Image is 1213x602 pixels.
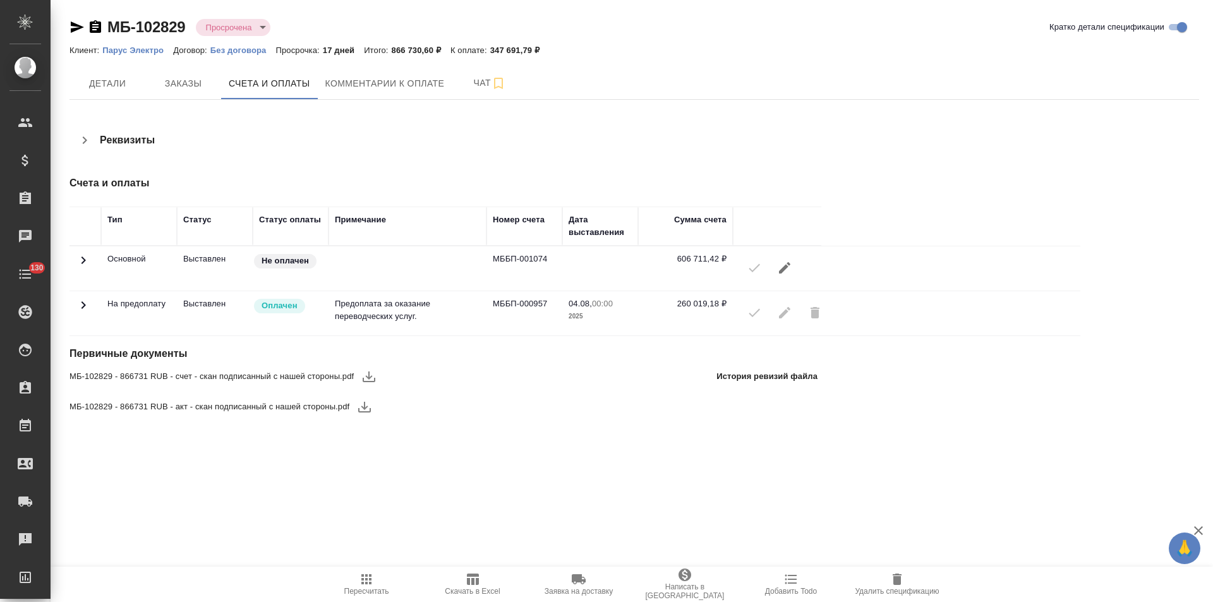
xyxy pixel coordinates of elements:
span: Toggle Row Expanded [76,260,91,270]
button: 🙏 [1169,533,1200,564]
div: Дата выставления [569,214,632,239]
span: 🙏 [1174,535,1195,562]
div: Статус [183,214,212,226]
p: Итого: [364,45,391,55]
span: Чат [459,75,520,91]
div: Тип [107,214,123,226]
td: 606 711,42 ₽ [638,246,733,291]
td: 260 019,18 ₽ [638,291,733,335]
p: 2025 [569,310,632,323]
div: Примечание [335,214,386,226]
p: 347 691,79 ₽ [490,45,549,55]
h4: Счета и оплаты [69,176,823,191]
div: Сумма счета [674,214,727,226]
td: МББП-000957 [486,291,562,335]
p: 17 дней [323,45,364,55]
p: Просрочка: [275,45,322,55]
span: Кратко детали спецификации [1049,21,1164,33]
div: Просрочена [196,19,271,36]
button: Скопировать ссылку для ЯМессенджера [69,20,85,35]
a: Без договора [210,44,276,55]
span: МБ-102829 - 866731 RUB - акт - скан подписанный с нашей стороны.pdf [69,400,349,413]
p: История ревизий файла [716,370,818,383]
a: 130 [3,258,47,290]
span: МБ-102829 - 866731 RUB - счет - скан подписанный с нашей стороны.pdf [69,370,354,383]
p: 00:00 [592,299,613,308]
h4: Реквизиты [100,133,155,148]
span: Toggle Row Expanded [76,305,91,315]
p: 04.08, [569,299,592,308]
p: Предоплата за оказание переводческих услуг. [335,298,480,323]
h4: Первичные документы [69,346,823,361]
button: Просрочена [202,22,256,33]
p: Все изменения в спецификации заблокированы [183,298,246,310]
span: Комментарии к оплате [325,76,445,92]
p: Все изменения в спецификации заблокированы [183,253,246,265]
td: Основной [101,246,177,291]
p: К оплате: [450,45,490,55]
a: МБ-102829 [107,18,186,35]
div: Статус оплаты [259,214,321,226]
p: Договор: [173,45,210,55]
td: МББП-001074 [486,246,562,291]
svg: Подписаться [491,76,506,91]
p: 866 730,60 ₽ [392,45,450,55]
p: Парус Электро [102,45,173,55]
p: Без договора [210,45,276,55]
span: 130 [23,262,51,274]
p: Не оплачен [262,255,309,267]
p: Оплачен [262,299,298,312]
span: Счета и оплаты [229,76,310,92]
span: Заказы [153,76,214,92]
span: Детали [77,76,138,92]
button: Скопировать ссылку [88,20,103,35]
a: Парус Электро [102,44,173,55]
td: На предоплату [101,291,177,335]
button: Редактировать [769,253,800,283]
div: Номер счета [493,214,545,226]
p: Клиент: [69,45,102,55]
